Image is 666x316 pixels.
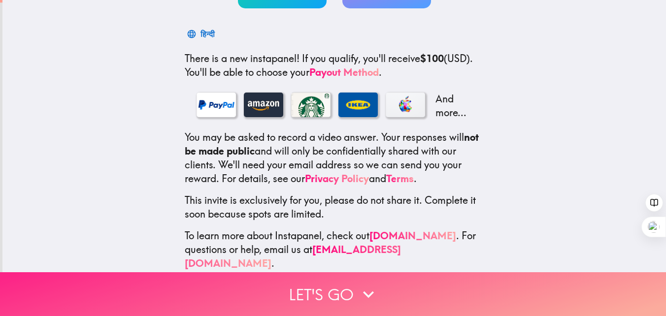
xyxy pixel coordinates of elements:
[185,24,219,44] button: हिन्दी
[185,193,484,221] p: This invite is exclusively for you, please do not share it. Complete it soon because spots are li...
[185,229,484,270] p: To learn more about Instapanel, check out . For questions or help, email us at .
[369,229,456,242] a: [DOMAIN_NAME]
[305,172,369,185] a: Privacy Policy
[386,172,414,185] a: Terms
[420,52,444,64] b: $100
[185,52,300,64] span: There is a new instapanel!
[200,27,215,41] div: हिन्दी
[433,92,472,120] p: And more...
[185,131,479,157] b: not be made public
[185,52,484,79] p: If you qualify, you'll receive (USD) . You'll be able to choose your .
[309,66,379,78] a: Payout Method
[185,130,484,186] p: You may be asked to record a video answer. Your responses will and will only be confidentially sh...
[185,243,401,269] a: [EMAIL_ADDRESS][DOMAIN_NAME]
